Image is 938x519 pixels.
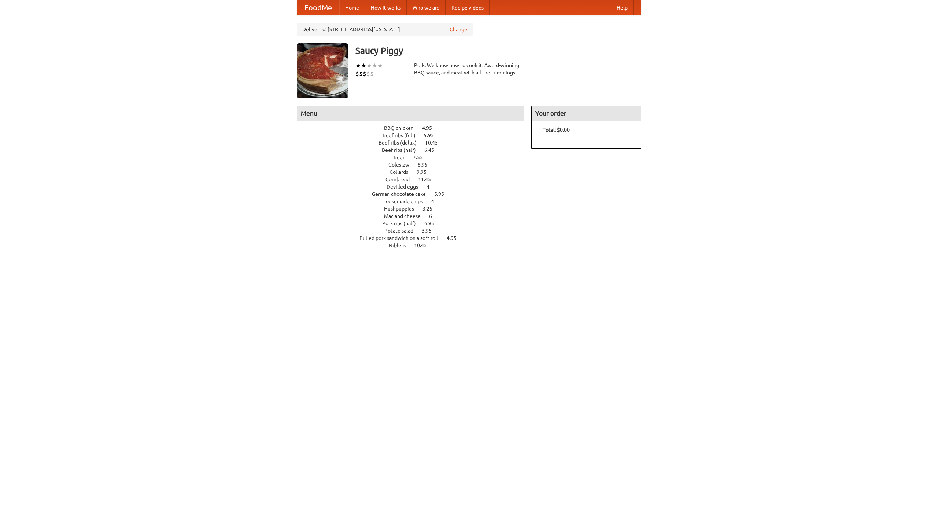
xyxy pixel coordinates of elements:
span: 5.95 [434,191,451,197]
a: Recipe videos [446,0,490,15]
a: Pork ribs (half) 6.95 [382,220,448,226]
div: Deliver to: [STREET_ADDRESS][US_STATE] [297,23,473,36]
span: 7.55 [413,154,430,160]
span: Pork ribs (half) [382,220,423,226]
span: Coleslaw [388,162,417,168]
li: ★ [366,62,372,70]
h3: Saucy Piggy [355,43,641,58]
a: Housemade chips 4 [382,198,448,204]
span: Riblets [389,242,413,248]
span: Collards [389,169,416,175]
span: 4.95 [447,235,464,241]
a: Collards 9.95 [389,169,440,175]
a: Riblets 10.45 [389,242,440,248]
a: Devilled eggs 4 [387,184,443,190]
span: 9.95 [417,169,434,175]
span: Beef ribs (delux) [378,140,424,146]
li: ★ [372,62,377,70]
a: Who we are [407,0,446,15]
a: Beef ribs (half) 6.45 [382,147,448,153]
a: German chocolate cake 5.95 [372,191,458,197]
span: 6 [429,213,439,219]
span: German chocolate cake [372,191,433,197]
li: ★ [377,62,383,70]
div: Pork. We know how to cook it. Award-winning BBQ sauce, and meat with all the trimmings. [414,62,524,76]
li: $ [366,70,370,78]
span: Potato salad [384,228,421,234]
span: Hushpuppies [384,206,421,212]
h4: Menu [297,106,524,121]
a: Beef ribs (full) 9.95 [383,132,447,138]
span: 4.95 [422,125,439,131]
a: Mac and cheese 6 [384,213,446,219]
span: 10.45 [425,140,445,146]
span: Beef ribs (full) [383,132,423,138]
a: Pulled pork sandwich on a soft roll 4.95 [359,235,470,241]
a: Home [339,0,365,15]
a: Coleslaw 8.95 [388,162,441,168]
a: Potato salad 3.95 [384,228,445,234]
span: Pulled pork sandwich on a soft roll [359,235,446,241]
a: Beef ribs (delux) 10.45 [378,140,451,146]
span: Housemade chips [382,198,430,204]
b: Total: $0.00 [543,127,570,133]
a: FoodMe [297,0,339,15]
a: Change [450,26,467,33]
span: 3.25 [422,206,440,212]
li: ★ [361,62,366,70]
a: How it works [365,0,407,15]
span: 6.45 [424,147,442,153]
a: Cornbread 11.45 [385,176,444,182]
li: $ [363,70,366,78]
span: BBQ chicken [384,125,421,131]
span: Mac and cheese [384,213,428,219]
li: $ [370,70,374,78]
span: 11.45 [418,176,438,182]
span: 6.95 [424,220,442,226]
a: Help [611,0,634,15]
span: 4 [431,198,442,204]
span: Cornbread [385,176,417,182]
span: 4 [426,184,437,190]
li: $ [359,70,363,78]
a: Beer 7.55 [394,154,436,160]
span: 10.45 [414,242,434,248]
span: Beer [394,154,412,160]
a: Hushpuppies 3.25 [384,206,446,212]
span: 3.95 [422,228,439,234]
img: angular.jpg [297,43,348,98]
span: Devilled eggs [387,184,425,190]
span: Beef ribs (half) [382,147,423,153]
li: $ [355,70,359,78]
span: 9.95 [424,132,441,138]
h4: Your order [532,106,641,121]
li: ★ [355,62,361,70]
a: BBQ chicken 4.95 [384,125,446,131]
span: 8.95 [418,162,435,168]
